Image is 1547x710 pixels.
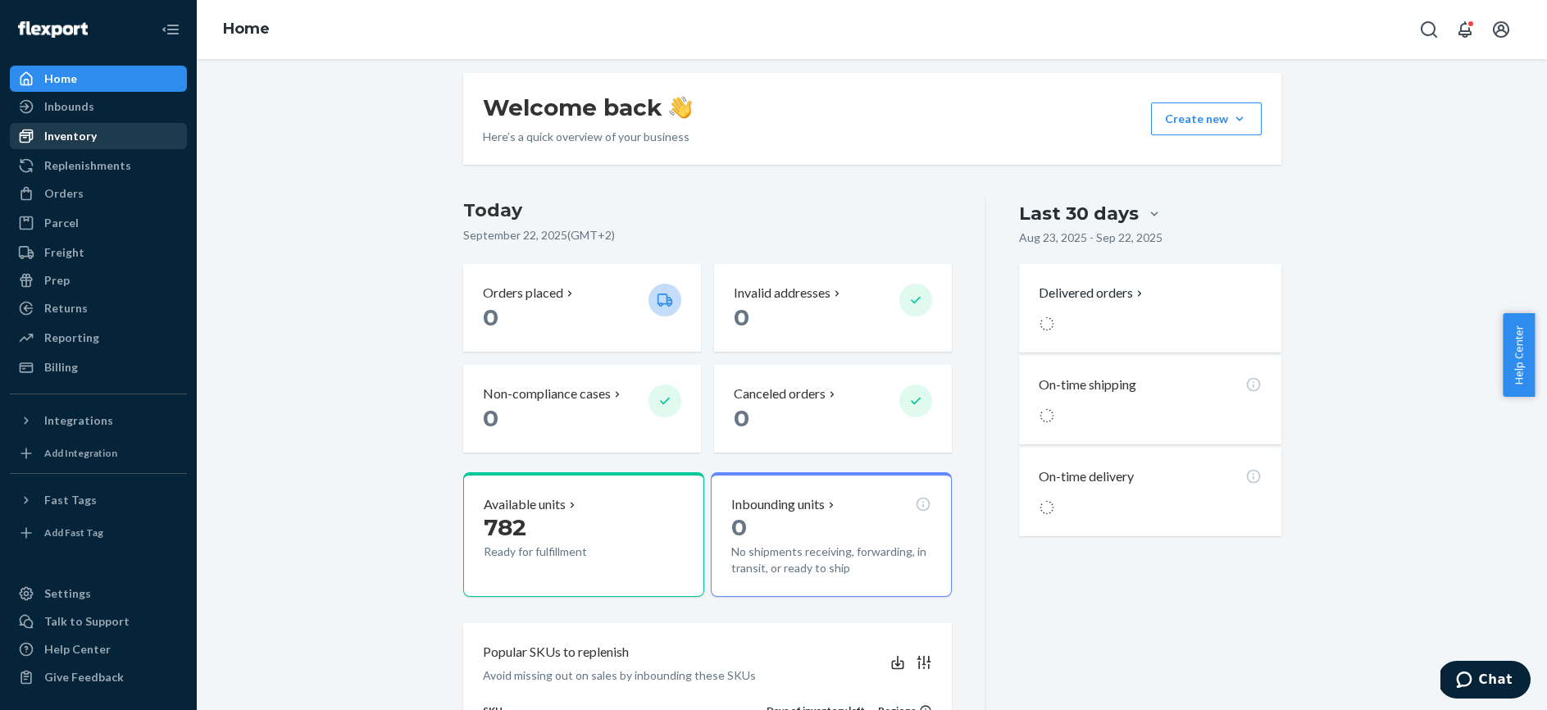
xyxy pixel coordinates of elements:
[10,664,187,690] button: Give Feedback
[484,544,635,560] p: Ready for fulfillment
[731,544,931,576] p: No shipments receiving, forwarding, in transit, or ready to ship
[10,636,187,662] a: Help Center
[1151,102,1262,135] button: Create new
[10,325,187,351] a: Reporting
[1039,467,1134,486] p: On-time delivery
[44,446,117,460] div: Add Integration
[10,267,187,294] a: Prep
[44,641,111,658] div: Help Center
[734,303,749,331] span: 0
[731,513,747,541] span: 0
[484,495,566,514] p: Available units
[44,157,131,174] div: Replenishments
[18,21,88,38] img: Flexport logo
[44,359,78,375] div: Billing
[669,96,692,119] img: hand-wave emoji
[44,272,70,289] div: Prep
[10,210,187,236] a: Parcel
[10,123,187,149] a: Inventory
[44,215,79,231] div: Parcel
[484,513,526,541] span: 782
[483,303,498,331] span: 0
[463,472,704,597] button: Available units782Ready for fulfillment
[154,13,187,46] button: Close Navigation
[44,128,97,144] div: Inventory
[1440,661,1531,702] iframe: Opens a widget where you can chat to one of our agents
[10,520,187,546] a: Add Fast Tag
[483,667,756,684] p: Avoid missing out on sales by inbounding these SKUs
[711,472,952,597] button: Inbounding units0No shipments receiving, forwarding, in transit, or ready to ship
[44,244,84,261] div: Freight
[44,526,103,539] div: Add Fast Tag
[44,412,113,429] div: Integrations
[44,585,91,602] div: Settings
[463,264,701,352] button: Orders placed 0
[483,404,498,432] span: 0
[1019,230,1163,246] p: Aug 23, 2025 - Sep 22, 2025
[734,284,830,303] p: Invalid addresses
[483,129,692,145] p: Here’s a quick overview of your business
[44,330,99,346] div: Reporting
[44,613,130,630] div: Talk to Support
[714,365,952,453] button: Canceled orders 0
[1039,284,1146,303] button: Delivered orders
[714,264,952,352] button: Invalid addresses 0
[483,93,692,122] h1: Welcome back
[463,198,953,224] h3: Today
[44,98,94,115] div: Inbounds
[10,407,187,434] button: Integrations
[483,385,611,403] p: Non-compliance cases
[483,643,629,662] p: Popular SKUs to replenish
[1503,313,1535,397] button: Help Center
[10,295,187,321] a: Returns
[10,580,187,607] a: Settings
[44,185,84,202] div: Orders
[10,354,187,380] a: Billing
[10,440,187,467] a: Add Integration
[210,6,283,53] ol: breadcrumbs
[1485,13,1517,46] button: Open account menu
[734,404,749,432] span: 0
[10,93,187,120] a: Inbounds
[483,284,563,303] p: Orders placed
[10,152,187,179] a: Replenishments
[10,239,187,266] a: Freight
[731,495,825,514] p: Inbounding units
[463,227,953,243] p: September 22, 2025 ( GMT+2 )
[44,669,124,685] div: Give Feedback
[1413,13,1445,46] button: Open Search Box
[463,365,701,453] button: Non-compliance cases 0
[10,66,187,92] a: Home
[1449,13,1481,46] button: Open notifications
[1019,201,1139,226] div: Last 30 days
[223,20,270,38] a: Home
[734,385,826,403] p: Canceled orders
[44,492,97,508] div: Fast Tags
[1039,375,1136,394] p: On-time shipping
[10,180,187,207] a: Orders
[10,608,187,635] button: Talk to Support
[44,71,77,87] div: Home
[44,300,88,316] div: Returns
[10,487,187,513] button: Fast Tags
